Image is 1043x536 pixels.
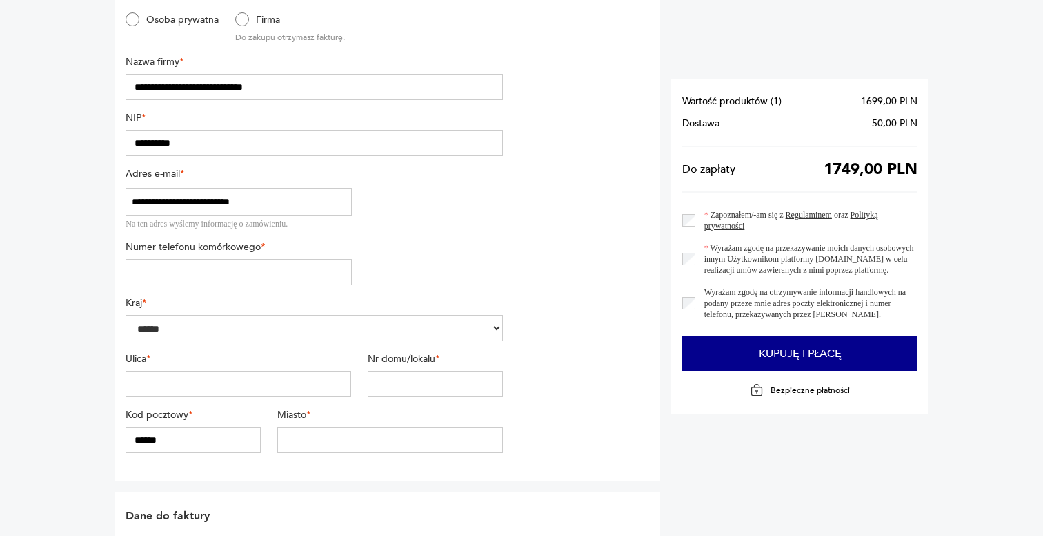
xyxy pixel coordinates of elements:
[861,96,917,107] span: 1699,00 PLN
[704,210,878,231] a: Polityką prywatności
[682,118,719,129] span: Dostawa
[126,55,503,68] label: Nazwa firmy
[695,209,917,231] label: Zapoznałem/-am się z oraz
[126,508,503,524] h2: Dane do faktury
[682,96,782,107] span: Wartość produktów ( 1 )
[126,240,352,253] label: Numer telefonu komórkowego
[126,218,352,229] div: Na ten adres wyślemy informację o zamówieniu.
[126,296,503,309] label: Kraj
[682,164,735,175] span: Do zapłaty
[824,164,917,175] span: 1749,00 PLN
[277,408,503,421] label: Miasto
[126,352,351,365] label: Ulica
[249,13,280,26] label: Firma
[682,336,917,371] button: Kupuję i płacę
[771,385,850,396] p: Bezpieczne płatności
[368,352,503,365] label: Nr domu/lokalu
[786,210,832,220] a: Regulaminem
[126,111,503,124] label: NIP
[695,287,917,320] label: Wyrażam zgodę na otrzymywanie informacji handlowych na podany przeze mnie adres poczty elektronic...
[872,118,917,129] span: 50,00 PLN
[695,242,917,276] label: Wyrażam zgodę na przekazywanie moich danych osobowych innym Użytkownikom platformy [DOMAIN_NAME] ...
[750,383,764,397] img: Ikona kłódki
[126,408,261,421] label: Kod pocztowy
[126,167,352,180] label: Adres e-mail
[235,32,345,43] p: Do zakupu otrzymasz fakturę.
[139,13,219,26] label: Osoba prywatna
